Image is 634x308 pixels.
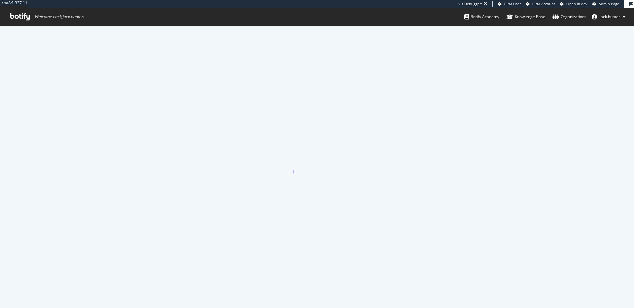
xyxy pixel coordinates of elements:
[600,14,620,19] span: jack.hunter
[507,8,545,26] a: Knowledge Base
[560,1,587,7] a: Open in dev
[532,1,555,6] span: CRM Account
[566,1,587,6] span: Open in dev
[464,8,499,26] a: Botify Academy
[504,1,521,6] span: CRM User
[592,1,619,7] a: Admin Page
[526,1,555,7] a: CRM Account
[599,1,619,6] span: Admin Page
[498,1,521,7] a: CRM User
[35,14,84,19] span: Welcome back, jack.hunter !
[293,150,341,173] div: animation
[507,14,545,20] div: Knowledge Base
[458,1,482,7] div: Viz Debugger:
[586,12,631,22] button: jack.hunter
[464,14,499,20] div: Botify Academy
[552,8,586,26] a: Organizations
[552,14,586,20] div: Organizations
